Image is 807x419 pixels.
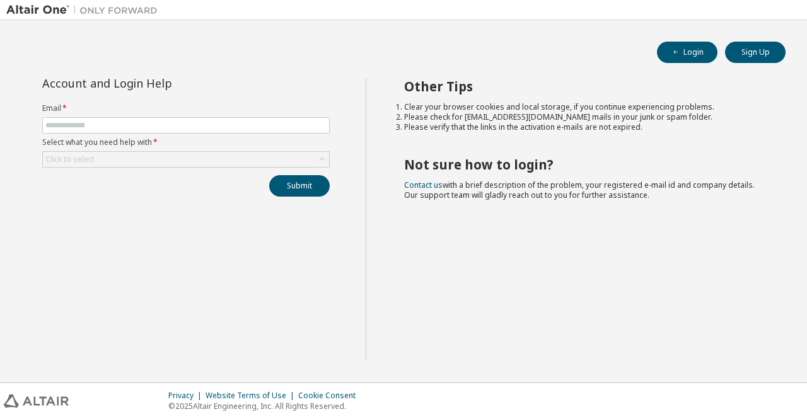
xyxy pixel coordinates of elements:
button: Sign Up [725,42,786,63]
div: Privacy [168,391,206,401]
button: Login [657,42,717,63]
label: Select what you need help with [42,137,330,147]
li: Please verify that the links in the activation e-mails are not expired. [404,122,763,132]
a: Contact us [404,180,443,190]
div: Cookie Consent [298,391,363,401]
div: Click to select [43,152,329,167]
img: altair_logo.svg [4,394,69,408]
li: Please check for [EMAIL_ADDRESS][DOMAIN_NAME] mails in your junk or spam folder. [404,112,763,122]
div: Click to select [45,154,95,164]
p: © 2025 Altair Engineering, Inc. All Rights Reserved. [168,401,363,411]
label: Email [42,103,330,113]
div: Website Terms of Use [206,391,298,401]
div: Account and Login Help [42,78,272,88]
h2: Not sure how to login? [404,156,763,173]
img: Altair One [6,4,164,16]
li: Clear your browser cookies and local storage, if you continue experiencing problems. [404,102,763,112]
span: with a brief description of the problem, your registered e-mail id and company details. Our suppo... [404,180,755,200]
button: Submit [269,175,330,197]
h2: Other Tips [404,78,763,95]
